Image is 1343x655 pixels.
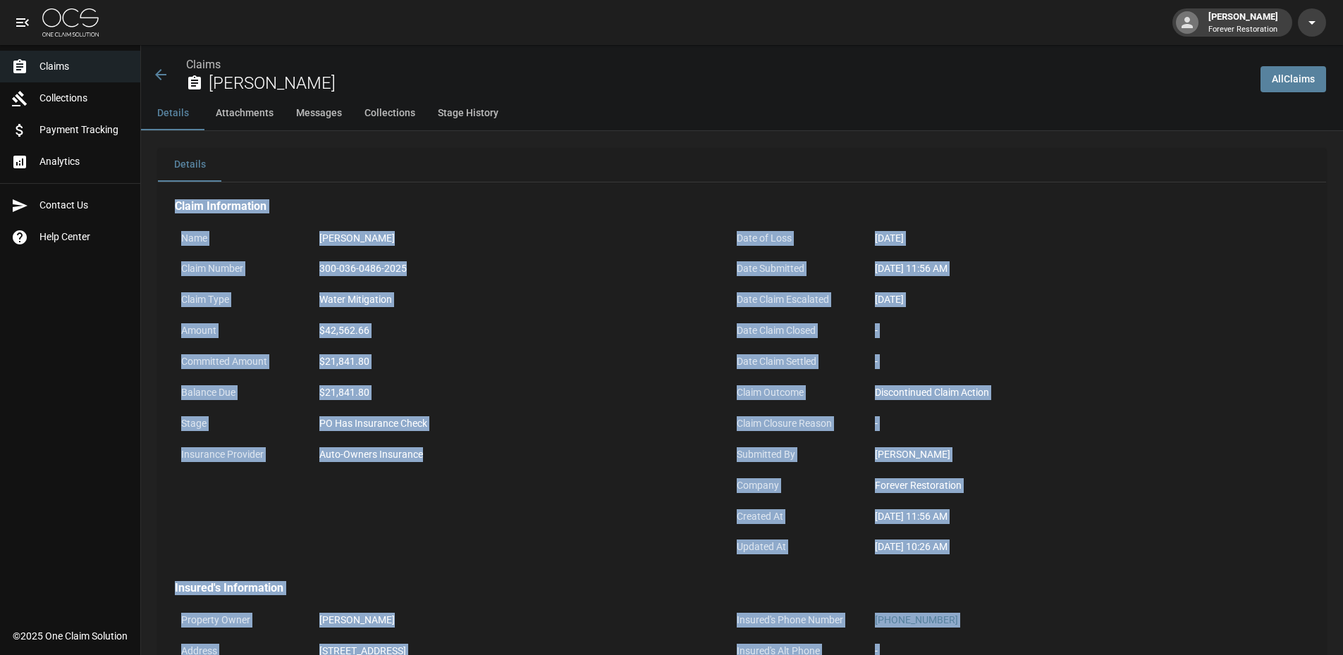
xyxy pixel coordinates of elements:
p: Forever Restoration [1208,24,1278,36]
span: Claims [39,59,129,74]
p: Created At [730,503,857,530]
div: [PERSON_NAME] [1203,10,1284,35]
div: - [875,354,1263,369]
button: Messages [285,96,353,130]
img: ocs-logo-white-transparent.png [42,8,99,37]
a: AllClaims [1261,66,1326,92]
div: - [875,416,1263,431]
div: anchor tabs [141,96,1343,130]
h2: [PERSON_NAME] [209,73,1249,94]
div: Forever Restoration [875,478,1263,493]
p: Claim Closure Reason [730,410,857,437]
div: details tabs [158,148,1326,182]
span: Contact Us [39,198,129,213]
p: Submitted By [730,441,857,468]
p: Property Owner [175,606,302,634]
button: Collections [353,96,427,130]
p: Committed Amount [175,348,302,375]
h4: Insured's Information [175,581,1269,595]
p: Insured's Phone Number [730,606,857,634]
button: Attachments [204,96,285,130]
p: Date Claim Closed [730,317,857,344]
div: [PERSON_NAME] [319,231,707,246]
div: $21,841.80 [319,385,707,400]
p: Claim Outcome [730,379,857,406]
button: Details [158,148,221,182]
div: © 2025 One Claim Solution [13,629,128,643]
div: 300-036-0486-2025 [319,261,707,276]
div: $21,841.80 [319,354,707,369]
div: Discontinued Claim Action [875,385,1263,400]
p: Amount [175,317,302,344]
span: Help Center [39,230,129,244]
p: Stage [175,410,302,437]
div: [DATE] [875,231,1263,246]
p: Company [730,472,857,499]
p: Updated At [730,533,857,561]
div: [DATE] 11:56 AM [875,509,1263,524]
div: [DATE] [875,292,1263,307]
nav: breadcrumb [186,56,1249,73]
div: Auto-Owners Insurance [319,447,707,462]
h4: Claim Information [175,199,1269,213]
p: Name [175,225,302,252]
button: Stage History [427,96,510,130]
p: Date Submitted [730,255,857,282]
a: [PHONE_NUMBER] [875,614,958,625]
div: [DATE] 10:26 AM [875,539,1263,554]
div: [PERSON_NAME] [875,447,1263,462]
div: - [875,323,1263,338]
p: Balance Due [175,379,302,406]
div: PO Has Insurance Check [319,416,707,431]
span: Collections [39,91,129,106]
p: Date Claim Escalated [730,286,857,313]
p: Insurance Provider [175,441,302,468]
span: Payment Tracking [39,123,129,137]
div: $42,562.66 [319,323,707,338]
button: Details [141,96,204,130]
span: Analytics [39,154,129,169]
div: [DATE] 11:56 AM [875,261,1263,276]
button: open drawer [8,8,37,37]
p: Date Claim Settled [730,348,857,375]
div: [PERSON_NAME] [319,613,707,628]
p: Date of Loss [730,225,857,252]
p: Claim Type [175,286,302,313]
p: Claim Number [175,255,302,282]
div: Water Mitigation [319,292,707,307]
a: Claims [186,58,221,71]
